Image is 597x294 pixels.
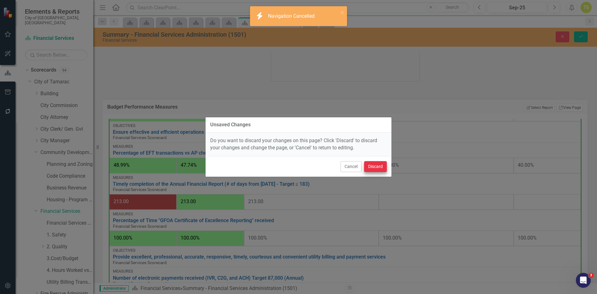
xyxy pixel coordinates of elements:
div: Unsaved Changes [210,122,251,128]
div: Navigation Cancelled [268,13,316,20]
button: Cancel [340,161,362,172]
button: close [340,9,345,16]
span: 3 [589,273,594,278]
button: Discard [364,161,387,172]
iframe: Intercom live chat [576,273,591,288]
div: Do you want to discard your changes on this page? Click 'Discard' to discard your changes and cha... [206,133,391,156]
